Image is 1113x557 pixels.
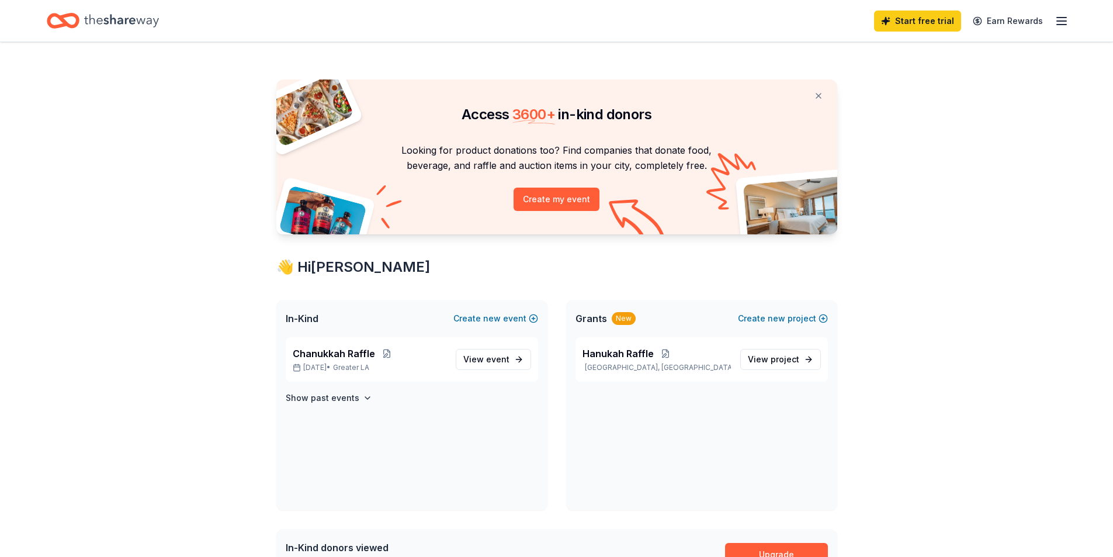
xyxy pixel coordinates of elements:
span: Chanukkah Raffle [293,347,375,361]
div: In-Kind donors viewed [286,541,524,555]
a: Home [47,7,159,34]
span: new [768,312,785,326]
span: Hanukah Raffle [582,347,654,361]
p: Looking for product donations too? Find companies that donate food, beverage, and raffle and auct... [290,143,823,174]
button: Createnewevent [453,312,538,326]
img: Pizza [263,72,354,147]
a: View event [456,349,531,370]
span: event [486,354,509,364]
span: new [483,312,501,326]
span: View [748,352,799,366]
span: Access in-kind donors [462,106,651,123]
button: Createnewproject [738,312,828,326]
span: In-Kind [286,312,318,326]
span: 3600 + [512,106,555,123]
span: project [771,354,799,364]
img: Curvy arrow [609,199,667,243]
a: Earn Rewards [966,11,1050,32]
h4: Show past events [286,391,359,405]
span: Greater LA [333,363,369,372]
span: Grants [575,312,607,326]
p: [GEOGRAPHIC_DATA], [GEOGRAPHIC_DATA] [582,363,731,372]
div: 👋 Hi [PERSON_NAME] [276,258,837,276]
div: New [612,312,636,325]
a: Start free trial [874,11,961,32]
button: Show past events [286,391,372,405]
a: View project [740,349,821,370]
p: [DATE] • [293,363,446,372]
button: Create my event [514,188,599,211]
span: View [463,352,509,366]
